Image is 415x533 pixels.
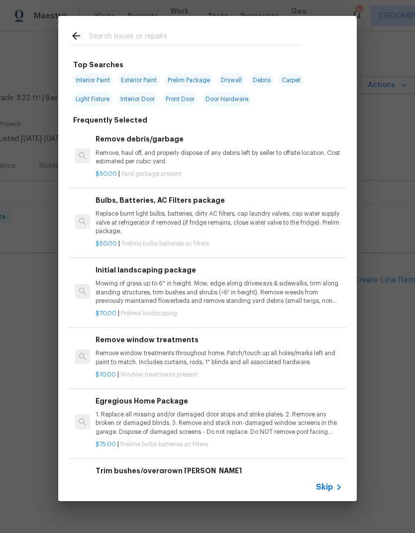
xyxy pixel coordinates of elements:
span: Prelim Package [165,73,213,87]
p: | [96,170,342,178]
span: Prelims landscaping [121,310,177,316]
p: Remove, haul off, and properly dispose of any debris left by seller to offsite location. Cost est... [96,149,342,166]
span: $75.00 [96,441,116,447]
h6: Bulbs, Batteries, AC Filters package [96,195,342,206]
h6: Remove window treatments [96,334,342,345]
span: Debris [250,73,274,87]
p: | [96,309,342,318]
p: 1. Replace all missing and/or damaged door stops and strike plates. 2. Remove any broken or damag... [96,410,342,436]
span: Light Fixture [73,92,112,106]
span: Interior Paint [73,73,113,87]
p: Mowing of grass up to 6" in height. Mow, edge along driveways & sidewalks, trim along standing st... [96,279,342,305]
span: Yard garbage present [121,171,182,177]
span: $70.00 [96,310,116,316]
span: Prelims bulbs batteries ac filters [120,441,208,447]
span: $10.00 [96,372,116,378]
p: | [96,440,342,449]
span: Interior Door [117,92,158,106]
span: Exterior Paint [118,73,160,87]
span: Door Hardware [203,92,251,106]
span: Carpet [279,73,304,87]
h6: Trim bushes/overgrown [PERSON_NAME] [96,465,342,476]
p: | [96,240,342,248]
span: Window treatments present [120,372,198,378]
input: Search issues or repairs [89,30,300,45]
h6: Egregious Home Package [96,396,342,406]
span: Front Door [163,92,198,106]
span: Skip [316,482,333,492]
h6: Frequently Selected [73,115,147,126]
span: Prelims bulbs batteries ac filters [121,241,209,247]
span: Drywall [218,73,245,87]
span: $50.00 [96,241,117,247]
h6: Top Searches [73,59,123,70]
p: Replace burnt light bulbs, batteries, dirty AC filters, cap laundry valves, cap water supply valv... [96,210,342,235]
span: $50.00 [96,171,117,177]
p: Remove window treatments throughout home. Patch/touch up all holes/marks left and paint to match.... [96,349,342,366]
h6: Remove debris/garbage [96,133,342,144]
h6: Initial landscaping package [96,265,342,275]
p: | [96,371,342,379]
